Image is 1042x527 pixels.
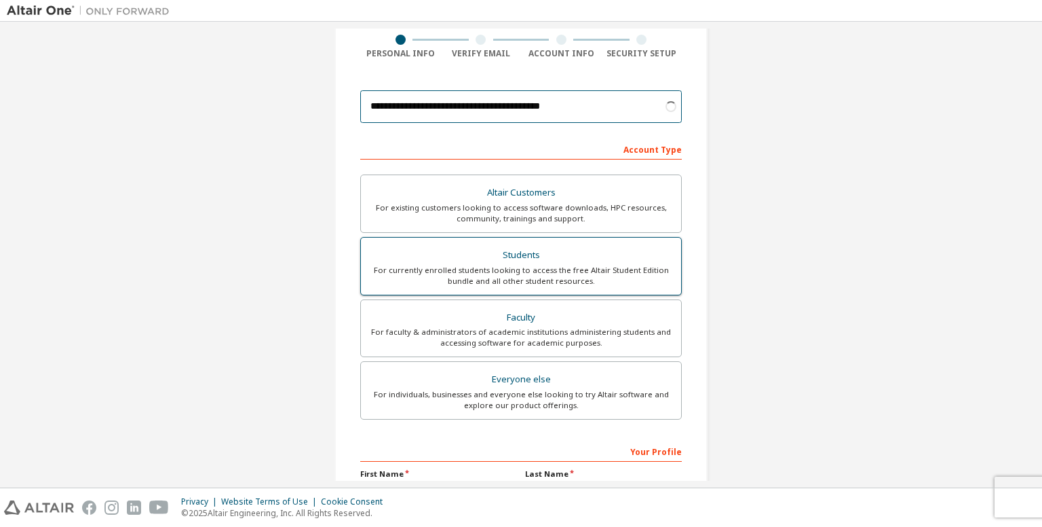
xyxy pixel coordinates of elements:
div: Security Setup [602,48,682,59]
img: youtube.svg [149,501,169,515]
img: Altair One [7,4,176,18]
img: instagram.svg [104,501,119,515]
img: linkedin.svg [127,501,141,515]
div: Account Info [521,48,602,59]
div: For individuals, businesses and everyone else looking to try Altair software and explore our prod... [369,389,673,411]
div: Website Terms of Use [221,496,321,507]
div: Faculty [369,308,673,327]
label: First Name [360,469,517,479]
p: © 2025 Altair Engineering, Inc. All Rights Reserved. [181,507,391,519]
div: Students [369,246,673,265]
div: Cookie Consent [321,496,391,507]
img: altair_logo.svg [4,501,74,515]
div: Altair Customers [369,183,673,202]
div: Your Profile [360,440,682,462]
img: facebook.svg [82,501,96,515]
div: For faculty & administrators of academic institutions administering students and accessing softwa... [369,327,673,348]
div: For currently enrolled students looking to access the free Altair Student Edition bundle and all ... [369,265,673,287]
div: Personal Info [360,48,441,59]
div: Privacy [181,496,221,507]
div: Everyone else [369,370,673,389]
div: Verify Email [441,48,522,59]
label: Last Name [525,469,682,479]
div: For existing customers looking to access software downloads, HPC resources, community, trainings ... [369,202,673,224]
div: Account Type [360,138,682,160]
